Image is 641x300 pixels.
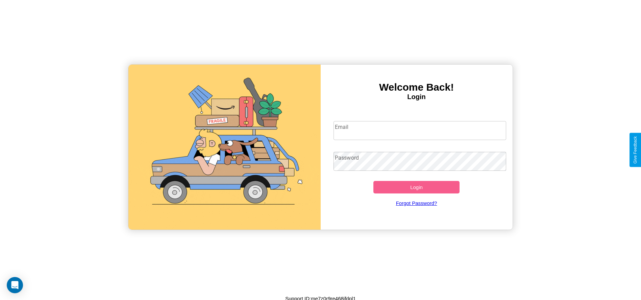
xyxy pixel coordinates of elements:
a: Forgot Password? [330,193,503,213]
button: Login [373,181,460,193]
img: gif [128,65,320,230]
div: Open Intercom Messenger [7,277,23,293]
h3: Welcome Back! [321,82,513,93]
div: Give Feedback [633,136,638,164]
h4: Login [321,93,513,101]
